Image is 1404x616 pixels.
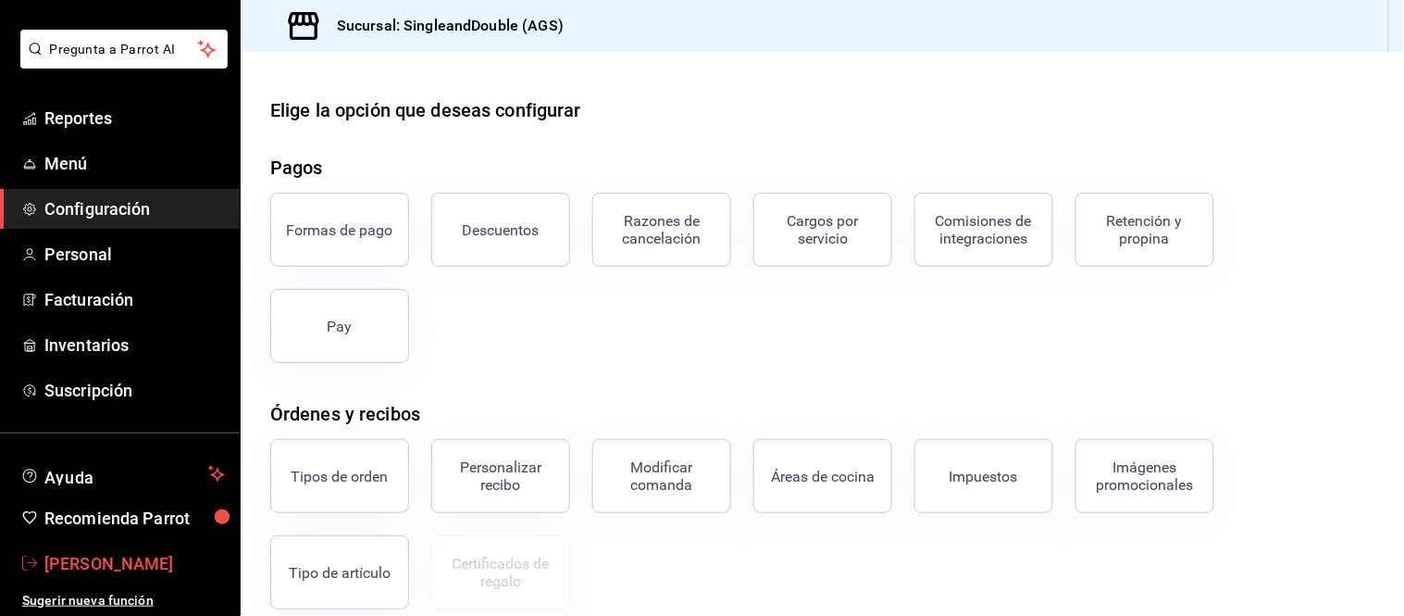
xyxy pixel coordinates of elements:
button: Descuentos [431,193,570,267]
a: Pregunta a Parrot AI [13,53,228,72]
button: Imágenes promocionales [1075,439,1214,513]
div: Áreas de cocina [771,468,875,485]
button: Tipo de artículo [270,535,409,610]
span: Sugerir nueva función [22,591,225,610]
button: Cargos por servicio [753,193,892,267]
span: Reportes [44,106,225,131]
div: Retención y propina [1087,212,1202,247]
div: Formas de pago [287,221,393,239]
button: Áreas de cocina [753,439,892,513]
div: Descuentos [463,221,540,239]
div: Elige la opción que deseas configurar [270,96,581,124]
button: Modificar comanda [592,439,731,513]
h3: Sucursal: SingleandDouble (AGS) [322,15,564,37]
div: Razones de cancelación [604,212,719,247]
span: Personal [44,242,225,267]
div: Personalizar recibo [443,459,558,494]
span: Configuración [44,196,225,221]
span: Facturación [44,287,225,312]
span: Inventarios [44,333,225,358]
span: Ayuda [44,463,201,485]
span: Recomienda Parrot [44,506,225,531]
div: Pagos [270,154,323,182]
div: Impuestos [950,468,1018,485]
div: Comisiones de integraciones [926,212,1041,247]
div: Órdenes y recibos [270,400,420,428]
button: Comisiones de integraciones [914,193,1053,267]
button: Formas de pago [270,193,409,267]
button: Razones de cancelación [592,193,731,267]
div: Imágenes promocionales [1087,459,1202,494]
div: Tipos de orden [292,468,389,485]
span: Suscripción [44,378,225,403]
button: Impuestos [914,439,1053,513]
button: Pregunta a Parrot AI [20,30,228,69]
div: Certificados de regalo [443,555,558,590]
div: Cargos por servicio [765,212,880,247]
div: Tipo de artículo [289,564,391,582]
span: [PERSON_NAME] [44,551,225,576]
span: Menú [44,151,225,176]
div: Pay [328,318,353,335]
button: Retención y propina [1075,193,1214,267]
button: Tipos de orden [270,439,409,513]
button: Pay [270,289,409,363]
button: Certificados de regalo [431,535,570,610]
div: Modificar comanda [604,459,719,494]
span: Pregunta a Parrot AI [50,40,199,59]
button: Personalizar recibo [431,439,570,513]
